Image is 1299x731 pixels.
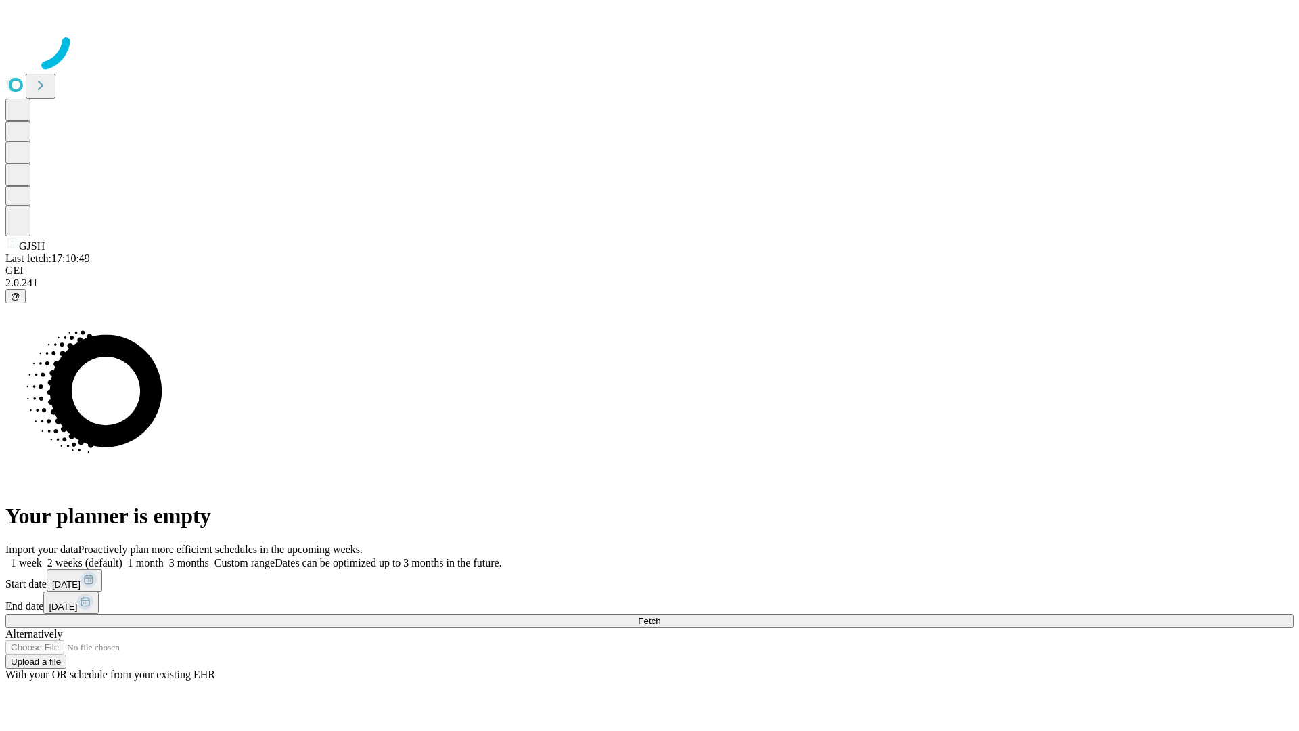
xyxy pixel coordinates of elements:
[5,277,1294,289] div: 2.0.241
[169,557,209,569] span: 3 months
[5,669,215,680] span: With your OR schedule from your existing EHR
[638,616,660,626] span: Fetch
[214,557,275,569] span: Custom range
[43,592,99,614] button: [DATE]
[78,544,363,555] span: Proactively plan more efficient schedules in the upcoming weeks.
[5,569,1294,592] div: Start date
[275,557,501,569] span: Dates can be optimized up to 3 months in the future.
[5,628,62,640] span: Alternatively
[5,614,1294,628] button: Fetch
[47,569,102,592] button: [DATE]
[5,655,66,669] button: Upload a file
[5,265,1294,277] div: GEI
[11,291,20,301] span: @
[5,504,1294,529] h1: Your planner is empty
[128,557,164,569] span: 1 month
[5,252,90,264] span: Last fetch: 17:10:49
[19,240,45,252] span: GJSH
[5,592,1294,614] div: End date
[5,289,26,303] button: @
[52,579,81,590] span: [DATE]
[49,602,77,612] span: [DATE]
[11,557,42,569] span: 1 week
[47,557,122,569] span: 2 weeks (default)
[5,544,78,555] span: Import your data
